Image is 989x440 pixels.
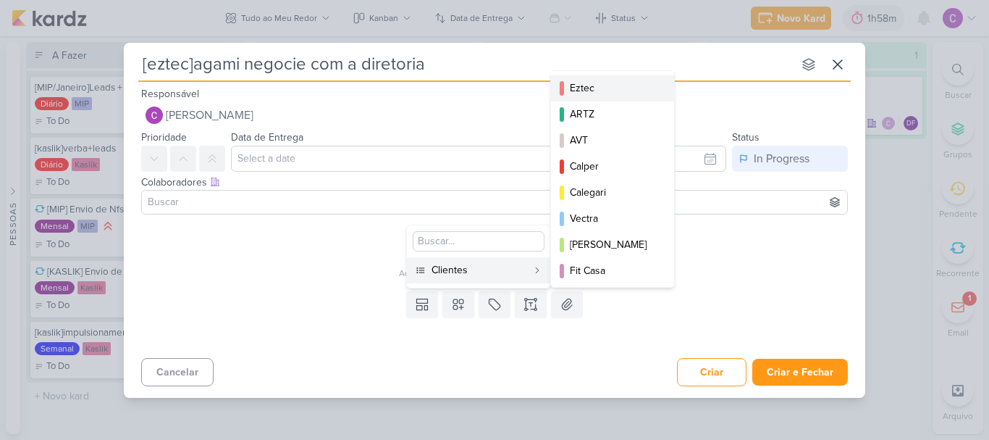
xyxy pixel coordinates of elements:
[551,180,674,206] button: Calegari
[551,128,674,154] button: AVT
[551,206,674,232] button: Vectra
[570,211,657,226] div: Vectra
[570,263,657,278] div: Fit Casa
[145,194,844,211] input: Buscar
[570,133,657,148] div: AVT
[551,284,674,310] button: Tec Vendas
[141,175,848,190] div: Colaboradores
[754,150,809,167] div: In Progress
[407,257,550,283] button: Clientes
[138,51,793,78] input: Kard Sem Título
[570,80,657,96] div: Eztec
[166,107,253,124] span: [PERSON_NAME]
[752,359,848,386] button: Criar e Fechar
[551,258,674,284] button: Fit Casa
[551,101,674,128] button: ARTZ
[141,88,199,100] label: Responsável
[141,131,187,144] label: Prioridade
[570,107,657,122] div: ARTZ
[732,131,759,144] label: Status
[146,107,163,124] img: Carlos Lima
[231,131,303,144] label: Data de Entrega
[141,267,857,280] div: Adicione um item abaixo ou selecione um template
[570,185,657,200] div: Calegari
[732,146,848,172] button: In Progress
[570,237,657,252] div: [PERSON_NAME]
[141,249,857,267] div: Esse kard não possui nenhum item
[551,75,674,101] button: Eztec
[570,159,657,174] div: Calper
[551,154,674,180] button: Calper
[141,358,214,386] button: Cancelar
[432,262,527,278] div: Clientes
[413,231,544,252] input: Buscar...
[551,232,674,258] button: [PERSON_NAME]
[677,358,746,386] button: Criar
[141,102,848,128] button: [PERSON_NAME]
[231,146,726,172] input: Select a date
